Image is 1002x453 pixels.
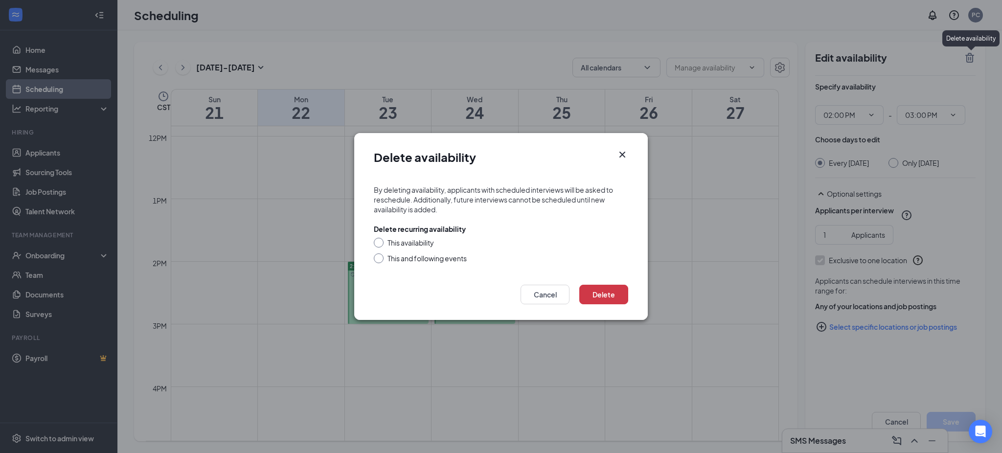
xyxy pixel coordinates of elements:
[374,185,628,214] div: By deleting availability, applicants with scheduled interviews will be asked to reschedule. Addit...
[616,149,628,160] svg: Cross
[969,420,992,443] div: Open Intercom Messenger
[387,253,467,263] div: This and following events
[579,285,628,304] button: Delete
[374,224,466,234] div: Delete recurring availability
[942,30,1000,46] div: Delete availability
[616,149,628,160] button: Close
[387,238,434,248] div: This availability
[374,149,476,165] h1: Delete availability
[521,285,569,304] button: Cancel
